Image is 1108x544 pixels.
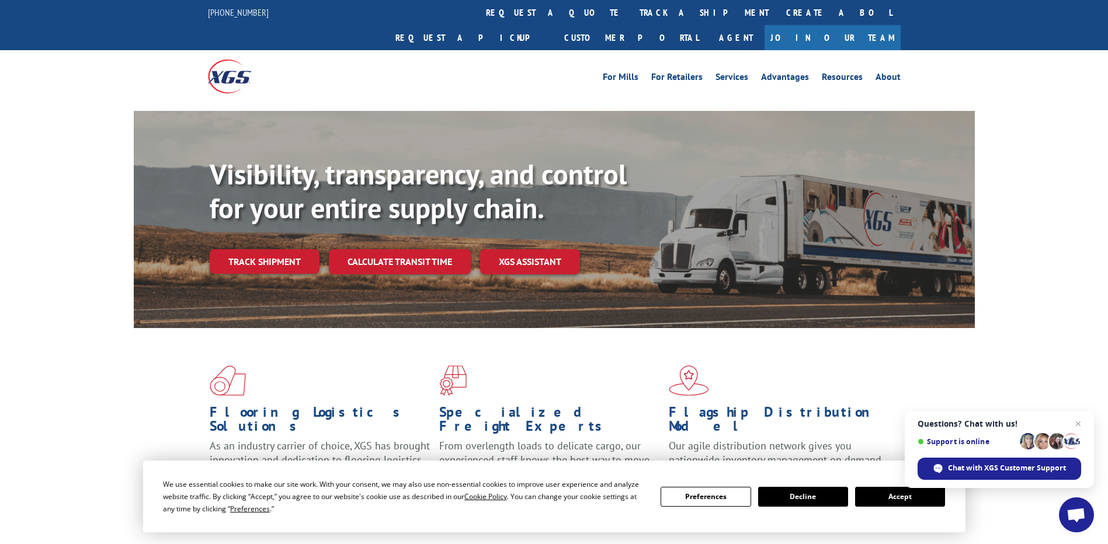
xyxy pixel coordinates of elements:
button: Accept [855,487,945,507]
a: Track shipment [210,249,319,274]
img: xgs-icon-flagship-distribution-model-red [669,365,709,396]
a: Request a pickup [387,25,555,50]
a: Services [715,72,748,85]
span: Questions? Chat with us! [918,419,1081,428]
button: Decline [758,487,848,507]
div: We use essential cookies to make our site work. With your consent, we may also use non-essential ... [163,478,647,515]
img: xgs-icon-total-supply-chain-intelligence-red [210,365,246,396]
span: Close chat [1071,417,1085,431]
a: Customer Portal [555,25,707,50]
a: For Retailers [651,72,703,85]
p: From overlength loads to delicate cargo, our experienced staff knows the best way to move your fr... [439,439,660,491]
h1: Flagship Distribution Model [669,405,890,439]
img: xgs-icon-focused-on-flooring-red [439,365,467,396]
span: Our agile distribution network gives you nationwide inventory management on demand. [669,439,884,466]
h1: Flooring Logistics Solutions [210,405,430,439]
a: Join Our Team [765,25,901,50]
span: Cookie Policy [464,491,507,501]
button: Preferences [661,487,751,507]
span: As an industry carrier of choice, XGS has brought innovation and dedication to flooring logistics... [210,439,430,480]
b: Visibility, transparency, and control for your entire supply chain. [210,156,627,226]
a: XGS ASSISTANT [480,249,580,274]
a: About [876,72,901,85]
a: [PHONE_NUMBER] [208,6,269,18]
a: Advantages [761,72,809,85]
div: Open chat [1059,497,1094,532]
span: Chat with XGS Customer Support [948,463,1066,473]
span: Preferences [230,504,270,514]
div: Chat with XGS Customer Support [918,458,1081,480]
a: For Mills [603,72,638,85]
div: Cookie Consent Prompt [143,461,965,532]
span: Support is online [918,437,1016,446]
a: Agent [707,25,765,50]
h1: Specialized Freight Experts [439,405,660,439]
a: Resources [822,72,863,85]
a: Calculate transit time [329,249,471,274]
